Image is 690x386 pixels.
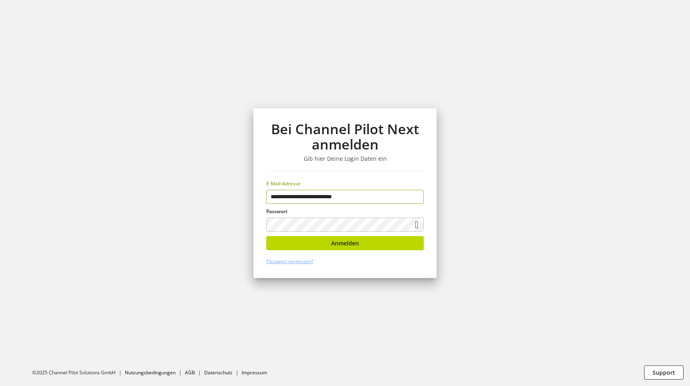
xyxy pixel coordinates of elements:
a: Datenschutz [204,369,232,376]
keeper-lock: Open Keeper Popup [410,192,420,201]
a: Nutzungsbedingungen [125,369,176,376]
span: Passwort [266,208,288,215]
span: Support [653,368,675,377]
h1: Bei Channel Pilot Next anmelden [266,121,424,152]
li: ©2025 Channel Pilot Solutions GmbH [32,369,125,376]
a: Impressum [242,369,267,376]
a: Passwort vergessen? [266,258,313,265]
button: Anmelden [266,236,424,250]
a: AGB [185,369,195,376]
span: Anmelden [331,239,359,247]
h3: Gib hier Deine Login Daten ein [266,155,424,162]
span: E-Mail-Adresse [266,180,300,187]
button: Support [644,365,684,380]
